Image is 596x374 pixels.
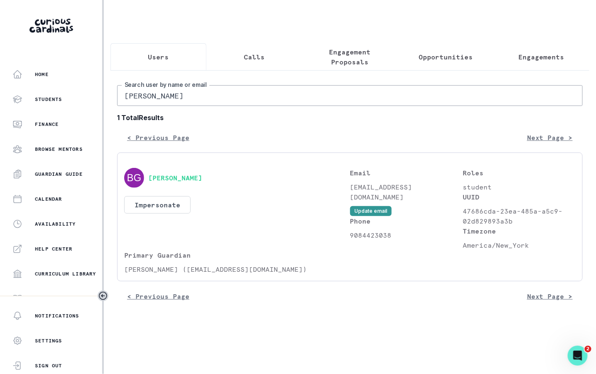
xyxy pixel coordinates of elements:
[463,240,576,250] p: America/New_York
[35,246,72,252] p: Help Center
[568,346,588,366] iframe: Intercom live chat
[419,52,473,62] p: Opportunities
[463,226,576,236] p: Timezone
[35,271,96,277] p: Curriculum Library
[117,288,199,305] button: < Previous Page
[117,129,199,146] button: < Previous Page
[35,196,62,202] p: Calendar
[117,113,583,123] b: 1 Total Results
[35,337,62,344] p: Settings
[98,290,108,301] button: Toggle sidebar
[124,250,350,260] p: Primary Guardian
[35,362,62,369] p: Sign Out
[585,346,591,352] span: 2
[124,264,350,274] p: [PERSON_NAME] ([EMAIL_ADDRESS][DOMAIN_NAME])
[309,47,391,67] p: Engagement Proposals
[35,221,76,227] p: Availability
[244,52,265,62] p: Calls
[35,71,49,78] p: Home
[124,168,144,188] img: svg
[124,196,191,214] button: Impersonate
[29,19,73,33] img: Curious Cardinals Logo
[148,52,169,62] p: Users
[350,230,463,240] p: 9084423038
[350,206,392,216] button: Update email
[350,216,463,226] p: Phone
[35,146,83,153] p: Browse Mentors
[350,168,463,178] p: Email
[463,206,576,226] p: 47686cda-23ea-485a-a5c9-02d829893a3b
[463,182,576,192] p: student
[35,171,83,177] p: Guardian Guide
[350,182,463,202] p: [EMAIL_ADDRESS][DOMAIN_NAME]
[519,52,564,62] p: Engagements
[463,192,576,202] p: UUID
[148,174,202,182] button: [PERSON_NAME]
[463,168,576,178] p: Roles
[35,96,62,103] p: Students
[35,295,86,302] p: Mentor Handbook
[35,312,79,319] p: Notifications
[35,121,59,128] p: Finance
[517,288,583,305] button: Next Page >
[517,129,583,146] button: Next Page >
